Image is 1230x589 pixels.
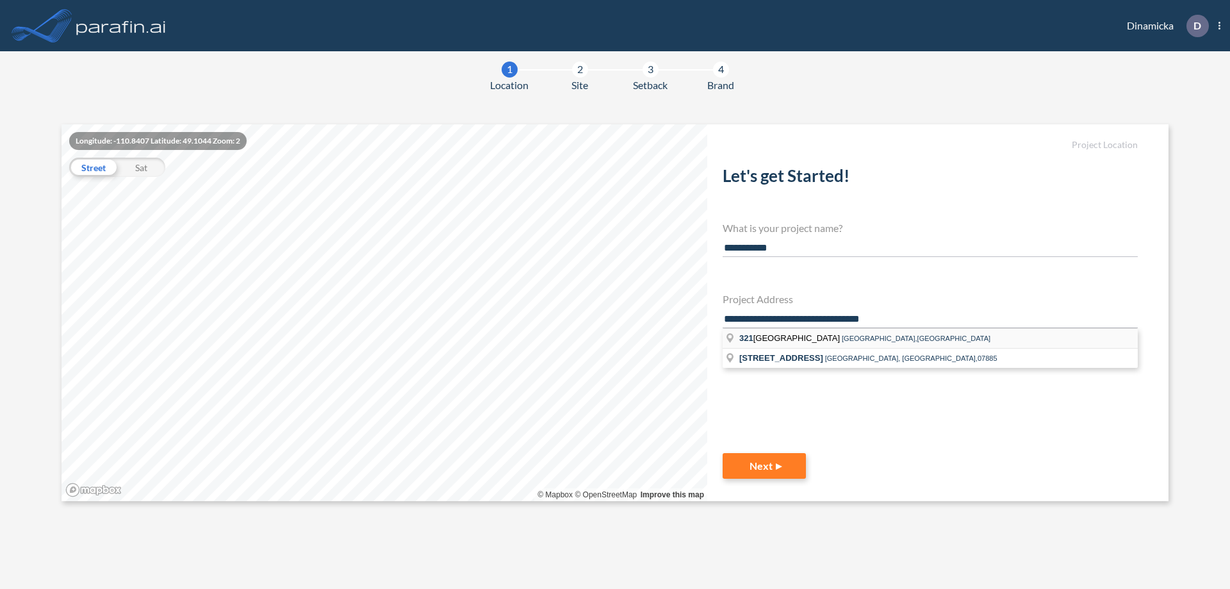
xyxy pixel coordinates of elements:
div: Dinamicka [1108,15,1220,37]
span: Site [571,78,588,93]
div: Sat [117,158,165,177]
a: Mapbox homepage [65,483,122,497]
a: OpenStreetMap [575,490,637,499]
p: D [1193,20,1201,31]
a: Improve this map [641,490,704,499]
div: 3 [643,62,659,78]
div: 1 [502,62,518,78]
div: 2 [572,62,588,78]
span: [STREET_ADDRESS] [739,353,823,363]
span: Setback [633,78,668,93]
span: Brand [707,78,734,93]
h2: Let's get Started! [723,166,1138,191]
a: Mapbox [537,490,573,499]
div: Longitude: -110.8407 Latitude: 49.1044 Zoom: 2 [69,132,247,150]
span: [GEOGRAPHIC_DATA], [GEOGRAPHIC_DATA],07885 [825,354,997,362]
div: Street [69,158,117,177]
canvas: Map [61,124,707,501]
div: 4 [713,62,729,78]
span: [GEOGRAPHIC_DATA],[GEOGRAPHIC_DATA] [842,335,990,342]
h5: Project Location [723,140,1138,151]
span: Location [490,78,529,93]
span: 321 [739,333,753,343]
button: Next [723,453,806,479]
h4: What is your project name? [723,222,1138,234]
span: [GEOGRAPHIC_DATA] [739,333,842,343]
h4: Project Address [723,293,1138,305]
img: logo [74,13,168,38]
